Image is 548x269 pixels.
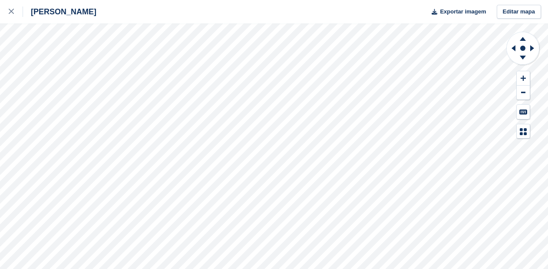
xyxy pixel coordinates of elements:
[426,5,486,19] button: Exportar imagem
[517,105,530,119] button: Keyboard Shortcuts
[517,71,530,86] button: Zoom In
[517,124,530,139] button: Map Legend
[517,86,530,100] button: Zoom Out
[440,7,486,16] span: Exportar imagem
[497,5,541,19] a: Editar mapa
[23,7,96,17] div: [PERSON_NAME]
